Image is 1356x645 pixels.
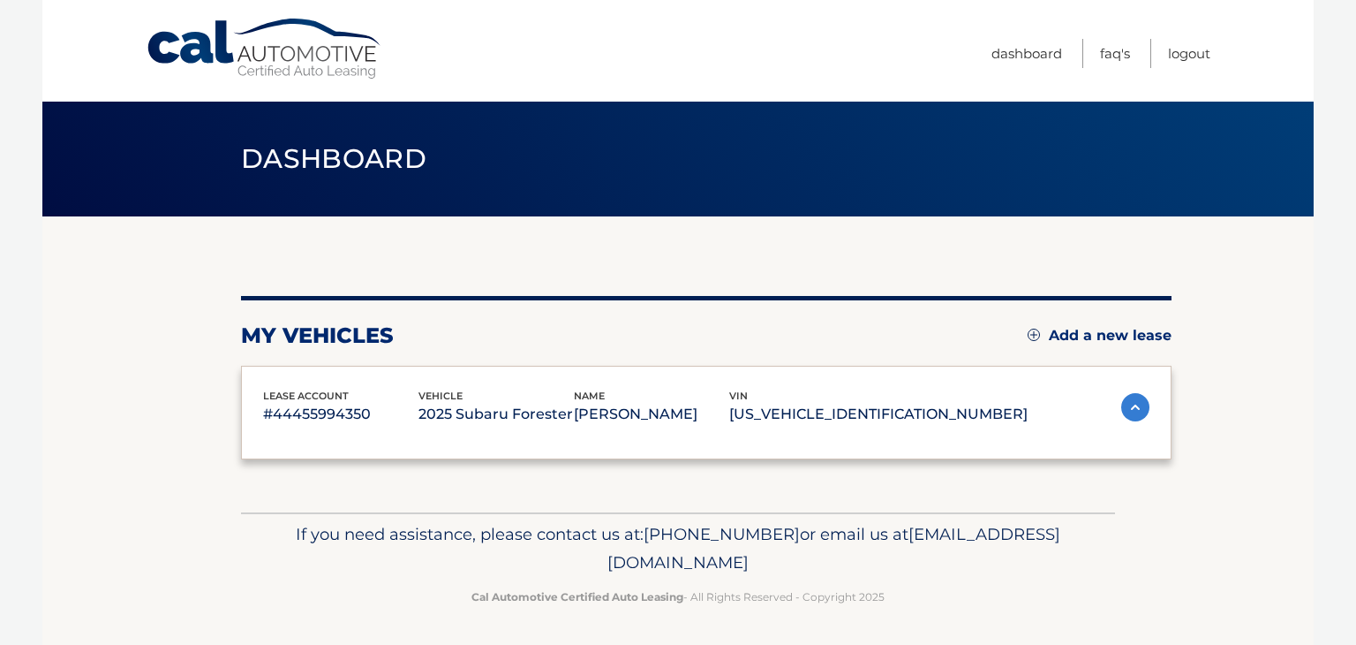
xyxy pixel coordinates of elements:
[263,402,418,427] p: #44455994350
[252,588,1104,606] p: - All Rights Reserved - Copyright 2025
[252,520,1104,577] p: If you need assistance, please contact us at: or email us at
[1028,329,1040,341] img: add.svg
[991,39,1062,68] a: Dashboard
[418,402,574,427] p: 2025 Subaru Forester
[574,390,605,402] span: name
[146,18,384,80] a: Cal Automotive
[263,390,349,402] span: lease account
[644,524,800,544] span: [PHONE_NUMBER]
[471,590,683,603] strong: Cal Automotive Certified Auto Leasing
[574,402,729,427] p: [PERSON_NAME]
[607,524,1060,573] span: [EMAIL_ADDRESS][DOMAIN_NAME]
[729,390,748,402] span: vin
[418,390,463,402] span: vehicle
[241,322,394,349] h2: my vehicles
[241,142,426,175] span: Dashboard
[1121,393,1149,421] img: accordion-active.svg
[1028,327,1171,345] a: Add a new lease
[1168,39,1210,68] a: Logout
[1100,39,1130,68] a: FAQ's
[729,402,1028,427] p: [US_VEHICLE_IDENTIFICATION_NUMBER]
